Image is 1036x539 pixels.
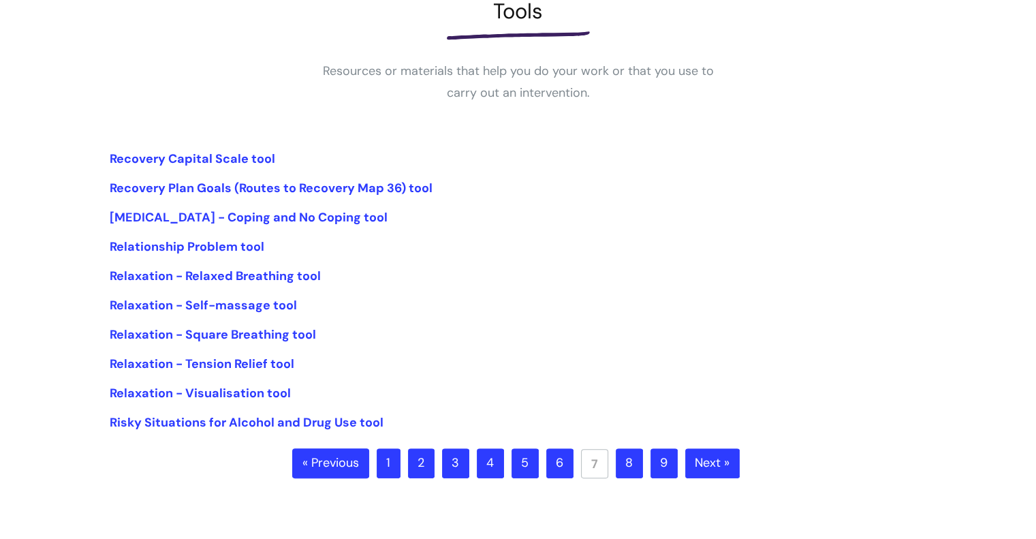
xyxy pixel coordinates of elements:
p: Resources or materials that help you do your work or that you use to carry out an intervention. [314,60,723,104]
a: 6 [546,448,574,478]
a: Recovery Plan Goals (Routes to Recovery Map 36) tool [110,180,433,196]
a: [MEDICAL_DATA] - Coping and No Coping tool [110,209,388,226]
a: « Previous [292,448,369,478]
a: Relaxation - Visualisation tool [110,385,291,401]
a: Recovery Capital Scale tool [110,151,275,167]
a: Next » [685,448,740,478]
a: Relationship Problem tool [110,238,264,255]
a: Relaxation - Relaxed Breathing tool [110,268,321,284]
a: 3 [442,448,469,478]
a: 4 [477,448,504,478]
a: Relaxation - Tension Relief tool [110,356,294,372]
a: 5 [512,448,539,478]
a: Relaxation - Self-massage tool [110,297,297,313]
a: 8 [616,448,643,478]
a: 1 [377,448,401,478]
a: Relaxation - Square Breathing tool [110,326,316,343]
a: 2 [408,448,435,478]
a: 9 [650,448,678,478]
a: Risky Situations for Alcohol and Drug Use tool [110,414,383,431]
a: 7 [581,449,608,478]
